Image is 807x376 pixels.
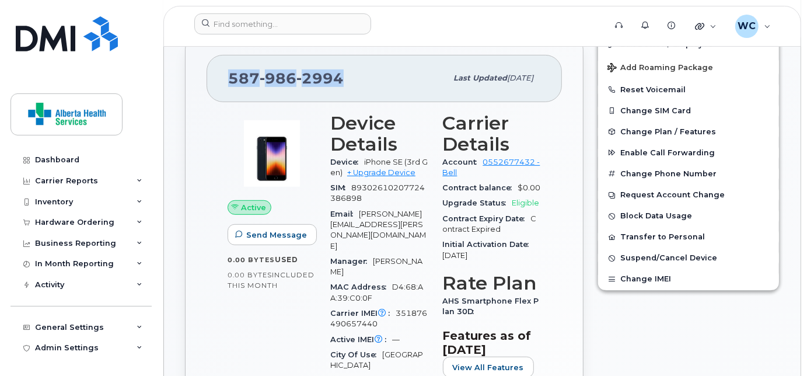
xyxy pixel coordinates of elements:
span: [DATE] [443,251,468,260]
button: Change Plan / Features [598,121,779,142]
span: Account [443,158,483,166]
span: Upgrade Status [443,199,512,207]
span: Change Plan / Features [620,127,716,136]
button: Request Account Change [598,184,779,206]
img: image20231002-3703462-1angbar.jpeg [237,119,307,189]
span: 89302610207724386898 [330,183,425,203]
span: 587 [228,69,344,87]
button: Send Message [228,224,317,245]
span: Eligible [512,199,540,207]
span: included this month [228,270,315,290]
span: Device [330,158,364,166]
span: View All Features [453,362,524,373]
span: 0.00 Bytes [228,271,272,279]
span: Manager [330,257,373,266]
span: Last updated [453,74,507,82]
span: Carrier IMEI [330,309,396,318]
button: Suspend/Cancel Device [598,248,779,269]
span: 986 [260,69,296,87]
h3: Carrier Details [443,113,542,155]
span: AHS Smartphone Flex Plan 30D [443,297,539,316]
button: Change SIM Card [598,100,779,121]
span: iPhone SE (3rd Gen) [330,158,428,177]
span: Contract Expired [443,214,537,234]
span: WC [738,19,756,33]
span: SIM [330,183,351,192]
a: 0552677432 - Bell [443,158,540,177]
span: Email [330,210,359,218]
span: Active [241,202,266,213]
button: Transfer to Personal [598,227,779,248]
span: [PERSON_NAME][EMAIL_ADDRESS][PERSON_NAME][DOMAIN_NAME] [330,210,426,250]
h3: Features as of [DATE] [443,329,542,357]
span: MAC Address [330,283,392,291]
span: $0.00 [518,183,541,192]
h3: Rate Plan [443,273,542,294]
span: Contract Expiry Date [443,214,531,223]
button: Change IMEI [598,269,779,290]
button: Add Roaming Package [598,55,779,79]
span: Contract balance [443,183,518,192]
span: Enable Call Forwarding [620,148,715,157]
span: Initial Activation Date [443,240,535,249]
span: 0.00 Bytes [228,256,275,264]
button: Reset Voicemail [598,79,779,100]
div: Quicklinks [687,15,725,38]
span: Active IMEI [330,335,392,344]
span: D4:68:AA:39:C0:0F [330,283,423,302]
span: City Of Use [330,350,382,359]
span: [PERSON_NAME] [330,257,422,276]
a: + Upgrade Device [347,168,415,177]
h3: Device Details [330,113,429,155]
button: Change Phone Number [598,163,779,184]
span: Add Roaming Package [607,63,713,74]
span: used [275,255,298,264]
span: — [392,335,400,344]
input: Find something... [194,13,371,34]
span: 2994 [296,69,344,87]
button: Block Data Usage [598,206,779,227]
span: Suspend/Cancel Device [620,254,717,263]
div: Will Chang [727,15,779,38]
span: [DATE] [507,74,533,82]
span: Send Message [246,229,307,241]
button: Enable Call Forwarding [598,142,779,163]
